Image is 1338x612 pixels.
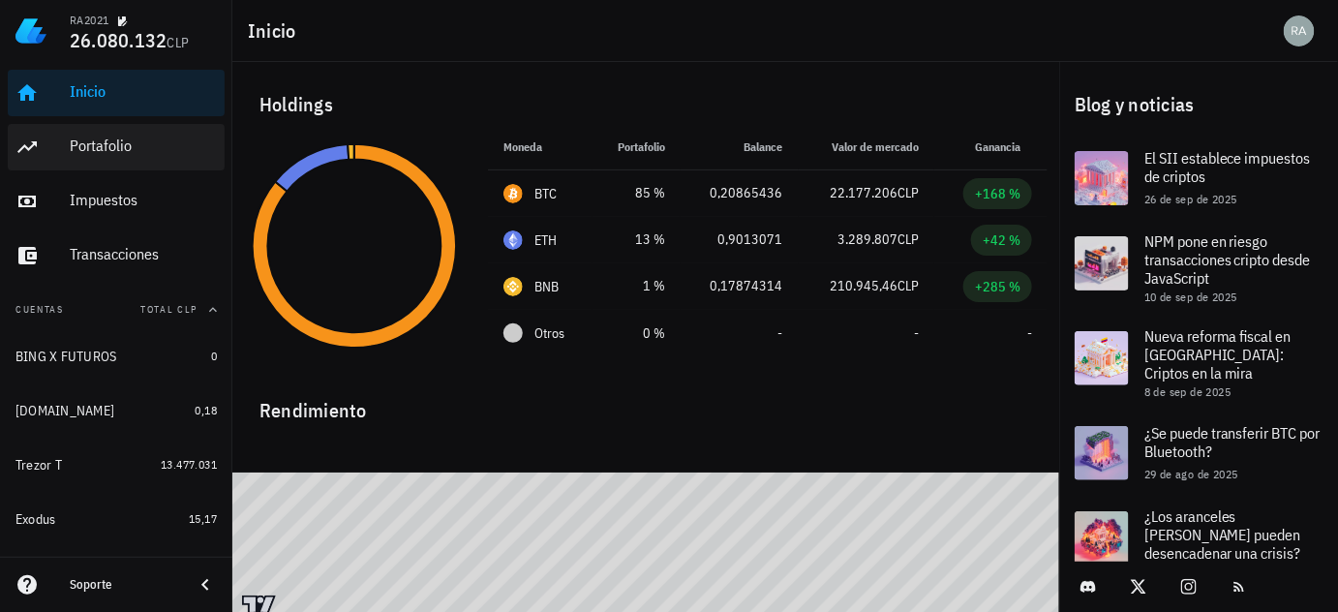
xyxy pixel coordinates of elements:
[914,324,919,342] span: -
[503,230,523,250] div: ETH-icon
[1027,324,1032,342] span: -
[975,277,1020,296] div: +285 %
[897,277,919,294] span: CLP
[534,323,564,344] span: Otros
[608,323,666,344] div: 0 %
[15,403,114,419] div: [DOMAIN_NAME]
[189,511,217,526] span: 15,17
[534,230,558,250] div: ETH
[70,245,217,263] div: Transacciones
[70,577,178,593] div: Soporte
[488,124,593,170] th: Moneda
[15,511,56,528] div: Exodus
[608,276,666,296] div: 1 %
[1059,136,1338,221] a: El SII establece impuestos de criptos 26 de sep de 2025
[161,457,217,472] span: 13.477.031
[1144,192,1237,206] span: 26 de sep de 2025
[830,184,897,201] span: 22.177.206
[70,137,217,155] div: Portafolio
[70,82,217,101] div: Inicio
[211,349,217,363] span: 0
[1144,231,1311,288] span: NPM pone en riesgo transacciones cripto desde JavaScript
[244,74,1048,136] div: Holdings
[8,287,225,333] button: CuentasTotal CLP
[195,403,217,417] span: 0,18
[167,34,190,51] span: CLP
[15,15,46,46] img: LedgiFi
[1144,384,1231,399] span: 8 de sep de 2025
[70,27,167,53] span: 26.080.132
[1059,411,1338,496] a: ¿Se puede transferir BTC por Bluetooth? 29 de ago de 2025
[1144,290,1237,304] span: 10 de sep de 2025
[837,230,897,248] span: 3.289.807
[696,276,782,296] div: 0,17874314
[608,183,666,203] div: 85 %
[8,496,225,542] a: Exodus 15,17
[1059,221,1338,316] a: NPM pone en riesgo transacciones cripto desde JavaScript 10 de sep de 2025
[534,277,560,296] div: BNB
[975,184,1020,203] div: +168 %
[140,303,198,316] span: Total CLP
[778,324,783,342] span: -
[608,229,666,250] div: 13 %
[8,124,225,170] a: Portafolio
[534,184,558,203] div: BTC
[975,139,1032,154] span: Ganancia
[897,184,919,201] span: CLP
[8,70,225,116] a: Inicio
[983,230,1020,250] div: +42 %
[1059,496,1338,591] a: ¿Los aranceles [PERSON_NAME] pueden desencadenar una crisis?
[1144,506,1301,563] span: ¿Los aranceles [PERSON_NAME] pueden desencadenar una crisis?
[1144,467,1238,481] span: 29 de ago de 2025
[1144,148,1311,186] span: El SII establece impuestos de criptos
[248,15,304,46] h1: Inicio
[897,230,919,248] span: CLP
[1284,15,1315,46] div: avatar
[830,277,897,294] span: 210.945,46
[70,191,217,209] div: Impuestos
[799,124,935,170] th: Valor de mercado
[696,183,782,203] div: 0,20865436
[8,232,225,279] a: Transacciones
[70,13,108,28] div: RA2021
[15,457,62,474] div: Trezor T
[1059,74,1338,136] div: Blog y noticias
[15,349,117,365] div: BING X FUTUROS
[1059,316,1338,411] a: Nueva reforma fiscal en [GEOGRAPHIC_DATA]: Criptos en la mira 8 de sep de 2025
[8,333,225,380] a: BING X FUTUROS 0
[1144,423,1321,461] span: ¿Se puede transferir BTC por Bluetooth?
[244,380,1048,426] div: Rendimiento
[8,387,225,434] a: [DOMAIN_NAME] 0,18
[8,442,225,488] a: Trezor T 13.477.031
[681,124,798,170] th: Balance
[8,178,225,225] a: Impuestos
[696,229,782,250] div: 0,9013071
[503,184,523,203] div: BTC-icon
[1144,326,1292,382] span: Nueva reforma fiscal en [GEOGRAPHIC_DATA]: Criptos en la mira
[593,124,682,170] th: Portafolio
[503,277,523,296] div: BNB-icon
